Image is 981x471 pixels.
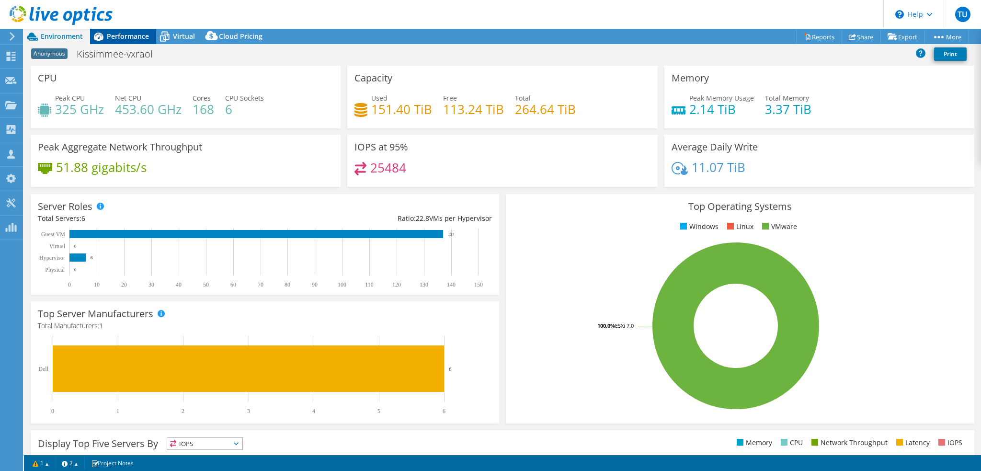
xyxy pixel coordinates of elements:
text: Virtual [49,243,66,250]
text: 50 [203,281,209,288]
h4: 6 [225,104,264,115]
li: Windows [678,221,719,232]
h3: Memory [672,73,709,83]
a: 2 [55,457,85,469]
span: Cloud Pricing [219,32,262,41]
h4: Total Manufacturers: [38,321,492,331]
li: CPU [778,437,803,448]
span: Performance [107,32,149,41]
text: Hypervisor [39,254,65,261]
li: Latency [894,437,930,448]
text: 60 [230,281,236,288]
span: Environment [41,32,83,41]
span: Net CPU [115,93,141,103]
text: 70 [258,281,263,288]
a: More [924,29,969,44]
span: TU [955,7,970,22]
text: Dell [38,366,48,372]
text: 1 [116,408,119,414]
tspan: ESXi 7.0 [615,322,634,329]
span: Peak Memory Usage [689,93,754,103]
li: VMware [760,221,797,232]
li: IOPS [936,437,962,448]
text: 100 [338,281,346,288]
h4: 11.07 TiB [692,162,745,172]
span: Cores [193,93,211,103]
h3: Top Server Manufacturers [38,309,153,319]
text: 2 [182,408,184,414]
text: 120 [392,281,401,288]
h4: 113.24 TiB [443,104,504,115]
text: 137 [448,232,455,237]
text: 30 [148,281,154,288]
div: Ratio: VMs per Hypervisor [265,213,492,224]
li: Memory [734,437,772,448]
span: 1 [99,321,103,330]
text: 6 [443,408,445,414]
a: 1 [26,457,56,469]
a: Share [842,29,881,44]
text: 4 [312,408,315,414]
h3: Average Daily Write [672,142,758,152]
span: Used [371,93,388,103]
a: Print [934,47,967,61]
span: IOPS [167,438,242,449]
h4: 168 [193,104,214,115]
span: 22.8 [416,214,429,223]
a: Project Notes [84,457,140,469]
h3: Top Operating Systems [513,201,967,212]
h4: 25484 [370,162,406,173]
span: Peak CPU [55,93,85,103]
text: 140 [447,281,456,288]
a: Export [880,29,925,44]
h4: 51.88 gigabits/s [56,162,147,172]
h4: 2.14 TiB [689,104,754,115]
text: 0 [68,281,71,288]
h3: IOPS at 95% [354,142,408,152]
h3: Capacity [354,73,392,83]
h4: 151.40 TiB [371,104,432,115]
span: Total [515,93,531,103]
span: Virtual [173,32,195,41]
h3: Server Roles [38,201,92,212]
text: Guest VM [41,231,65,238]
span: CPU Sockets [225,93,264,103]
span: Anonymous [31,48,68,59]
text: 130 [420,281,428,288]
h3: CPU [38,73,57,83]
span: Free [443,93,457,103]
span: 6 [81,214,85,223]
text: 5 [377,408,380,414]
text: 20 [121,281,127,288]
li: Network Throughput [809,437,888,448]
text: 6 [449,366,452,372]
text: 10 [94,281,100,288]
tspan: 100.0% [597,322,615,329]
text: 150 [474,281,483,288]
h4: 3.37 TiB [765,104,811,115]
text: 0 [74,244,77,249]
text: 80 [285,281,290,288]
h3: Peak Aggregate Network Throughput [38,142,202,152]
h4: 453.60 GHz [115,104,182,115]
text: 3 [247,408,250,414]
span: Total Memory [765,93,809,103]
text: 0 [51,408,54,414]
text: 6 [91,255,93,260]
svg: \n [895,10,904,19]
h4: 325 GHz [55,104,104,115]
text: 40 [176,281,182,288]
div: Total Servers: [38,213,265,224]
text: Physical [45,266,65,273]
h4: 264.64 TiB [515,104,576,115]
a: Reports [796,29,842,44]
text: 110 [365,281,374,288]
li: Linux [725,221,753,232]
h1: Kissimmee-vxraol [72,49,168,59]
text: 90 [312,281,318,288]
text: 0 [74,267,77,272]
